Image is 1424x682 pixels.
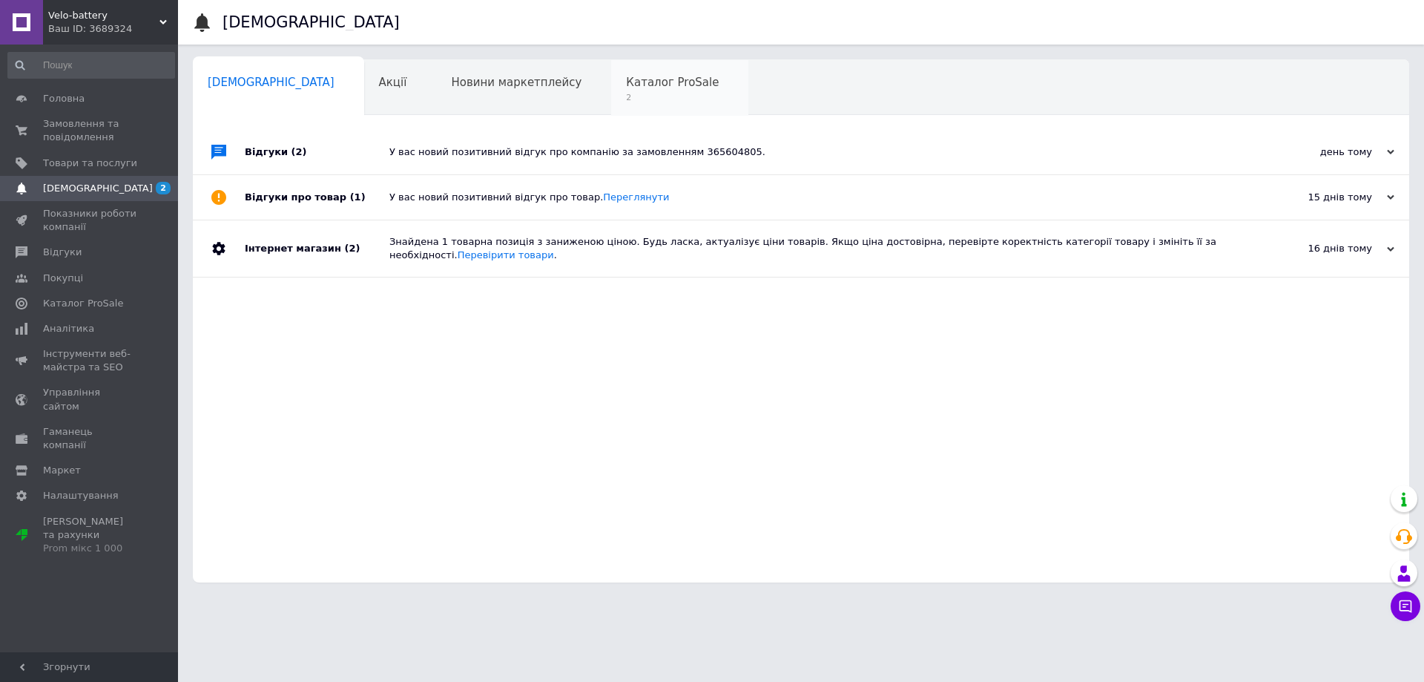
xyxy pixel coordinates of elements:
div: 16 днів тому [1246,242,1394,255]
div: Відгуки [245,130,389,174]
h1: [DEMOGRAPHIC_DATA] [222,13,400,31]
button: Чат з покупцем [1391,591,1420,621]
span: Товари та послуги [43,157,137,170]
span: Новини маркетплейсу [451,76,581,89]
div: Знайдена 1 товарна позиція з заниженою ціною. Будь ласка, актуалізує ціни товарів. Якщо ціна дост... [389,235,1246,262]
span: Акції [379,76,407,89]
span: (2) [344,243,360,254]
div: день тому [1246,145,1394,159]
span: Налаштування [43,489,119,502]
span: Показники роботи компанії [43,207,137,234]
span: Відгуки [43,246,82,259]
div: Відгуки про товар [245,175,389,220]
span: (2) [291,146,307,157]
span: Покупці [43,272,83,285]
div: 15 днів тому [1246,191,1394,204]
span: Каталог ProSale [626,76,719,89]
span: Каталог ProSale [43,297,123,310]
span: Замовлення та повідомлення [43,117,137,144]
a: Переглянути [603,191,669,203]
span: Маркет [43,464,81,477]
span: (1) [350,191,366,203]
span: Головна [43,92,85,105]
span: [DEMOGRAPHIC_DATA] [208,76,334,89]
span: Управління сайтом [43,386,137,413]
span: Velo-battery [48,9,159,22]
span: Інструменти веб-майстра та SEO [43,347,137,374]
span: Аналітика [43,322,94,335]
span: 2 [626,92,719,103]
input: Пошук [7,52,175,79]
span: Гаманець компанії [43,425,137,452]
span: [PERSON_NAME] та рахунки [43,515,137,556]
span: 2 [156,182,171,194]
div: Інтернет магазин [245,220,389,277]
span: [DEMOGRAPHIC_DATA] [43,182,153,195]
div: Prom мікс 1 000 [43,542,137,555]
div: У вас новий позитивний відгук про товар. [389,191,1246,204]
a: Перевірити товари [458,249,554,260]
div: Ваш ID: 3689324 [48,22,178,36]
div: У вас новий позитивний відгук про компанію за замовленням 365604805. [389,145,1246,159]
